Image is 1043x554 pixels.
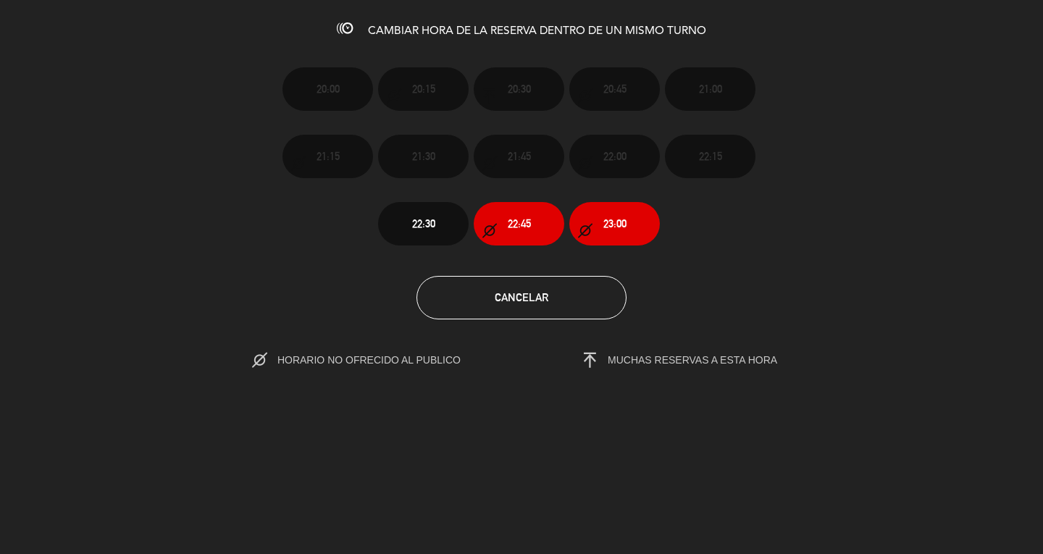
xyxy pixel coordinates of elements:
[603,148,627,164] span: 22:00
[474,67,564,111] button: 20:30
[277,354,491,366] span: HORARIO NO OFRECIDO AL PUBLICO
[378,67,469,111] button: 20:15
[603,80,627,97] span: 20:45
[282,135,373,178] button: 21:15
[699,148,722,164] span: 22:15
[665,67,755,111] button: 21:00
[508,215,531,232] span: 22:45
[569,202,660,245] button: 23:00
[412,148,435,164] span: 21:30
[282,67,373,111] button: 20:00
[569,135,660,178] button: 22:00
[378,135,469,178] button: 21:30
[378,202,469,245] button: 22:30
[317,148,340,164] span: 21:15
[569,67,660,111] button: 20:45
[412,215,435,232] span: 22:30
[508,148,531,164] span: 21:45
[495,291,548,303] span: Cancelar
[608,354,777,366] span: MUCHAS RESERVAS A ESTA HORA
[474,135,564,178] button: 21:45
[416,276,627,319] button: Cancelar
[412,80,435,97] span: 20:15
[317,80,340,97] span: 20:00
[665,135,755,178] button: 22:15
[508,80,531,97] span: 20:30
[474,202,564,245] button: 22:45
[368,25,706,37] span: CAMBIAR HORA DE LA RESERVA DENTRO DE UN MISMO TURNO
[699,80,722,97] span: 21:00
[603,215,627,232] span: 23:00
